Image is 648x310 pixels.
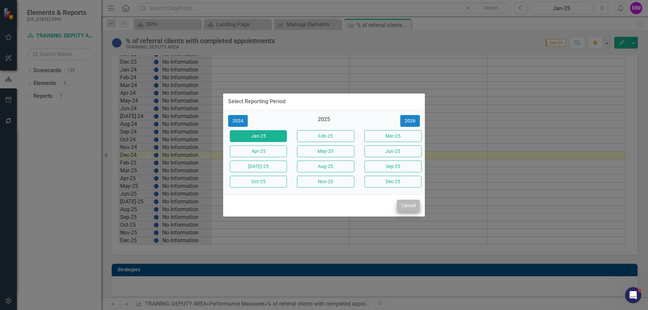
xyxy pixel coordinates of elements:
button: Feb-25 [297,130,354,142]
button: Cancel [397,200,420,212]
button: May-25 [297,145,354,157]
button: Jun-25 [364,145,422,157]
div: 2025 [295,116,352,127]
button: Aug-25 [297,161,354,172]
button: Jan-25 [230,130,287,142]
button: Oct-25 [230,176,287,188]
button: Dec-25 [364,176,422,188]
button: 2026 [400,115,420,127]
button: Sep-25 [364,161,422,172]
div: Select Reporting Period [228,98,286,105]
button: Mar-25 [364,130,422,142]
button: 2024 [228,115,248,127]
iframe: Intercom live chat [625,287,641,303]
button: Nov-25 [297,176,354,188]
button: [DATE]-25 [230,161,287,172]
button: Apr-25 [230,145,287,157]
